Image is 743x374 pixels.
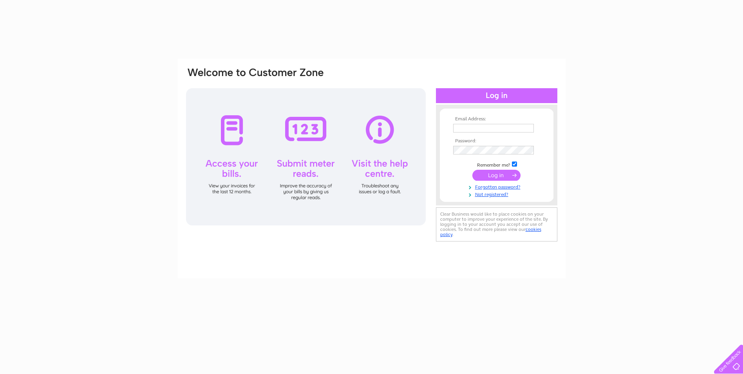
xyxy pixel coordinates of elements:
[451,138,542,144] th: Password:
[453,190,542,198] a: Not registered?
[440,227,541,237] a: cookies policy
[451,160,542,168] td: Remember me?
[436,207,557,241] div: Clear Business would like to place cookies on your computer to improve your experience of the sit...
[472,170,521,181] input: Submit
[451,116,542,122] th: Email Address:
[453,183,542,190] a: Forgotten password?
